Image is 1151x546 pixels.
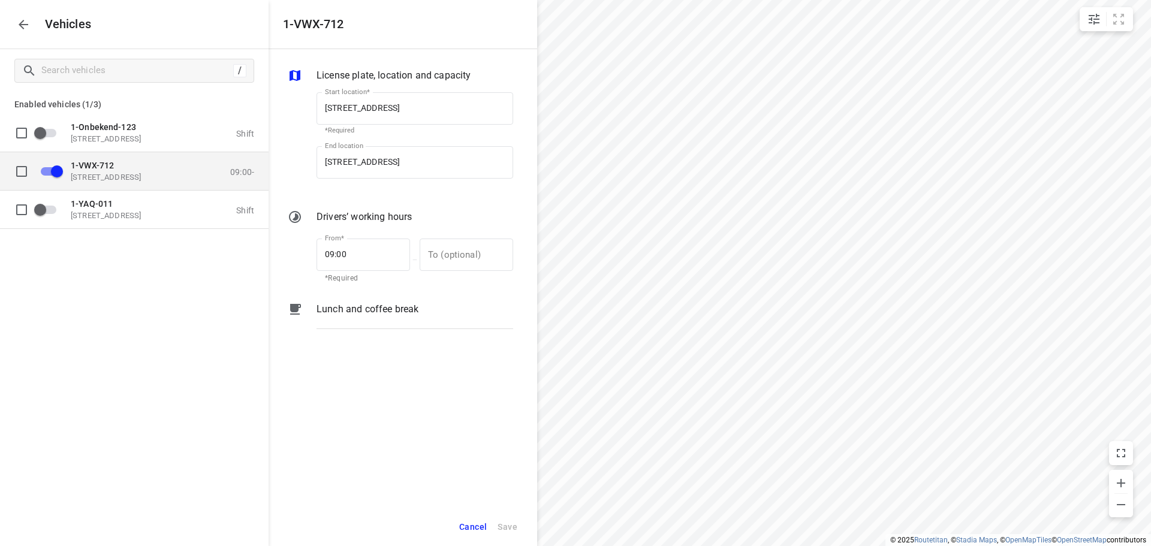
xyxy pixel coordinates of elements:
p: Drivers’ working hours [317,210,412,224]
span: 1-Onbekend-123 [71,122,136,131]
p: Lunch and coffee break [317,302,418,316]
div: / [233,64,246,77]
div: small contained button group [1080,7,1133,31]
button: Map settings [1082,7,1106,31]
p: *Required [325,273,402,285]
p: Shift [236,128,254,138]
a: Stadia Maps [956,536,997,544]
p: [STREET_ADDRESS] [71,172,191,182]
p: — [410,255,420,264]
p: [STREET_ADDRESS] [71,134,191,143]
p: Shift [236,205,254,215]
a: OpenMapTiles [1005,536,1051,544]
span: 1-YAQ-011 [71,198,113,208]
a: OpenStreetMap [1057,536,1107,544]
span: Enable [34,198,64,221]
div: License plate, location and capacity [288,68,513,85]
div: Drivers’ working hours [288,210,513,227]
div: Lunch and coffee break [288,302,513,338]
p: *Required [325,126,505,134]
li: © 2025 , © , © © contributors [890,536,1146,544]
p: 09:00- [230,167,254,176]
span: Disable [34,159,64,182]
span: Cancel [459,520,487,535]
p: Vehicles [35,17,92,31]
input: Search vehicles [41,61,233,80]
a: Routetitan [914,536,948,544]
span: 1-VWX-712 [71,160,114,170]
h5: 1-VWX-712 [283,17,344,31]
p: License plate, location and capacity [317,68,471,83]
button: Cancel [454,515,492,539]
span: Enable [34,121,64,144]
p: [STREET_ADDRESS] [71,210,191,220]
